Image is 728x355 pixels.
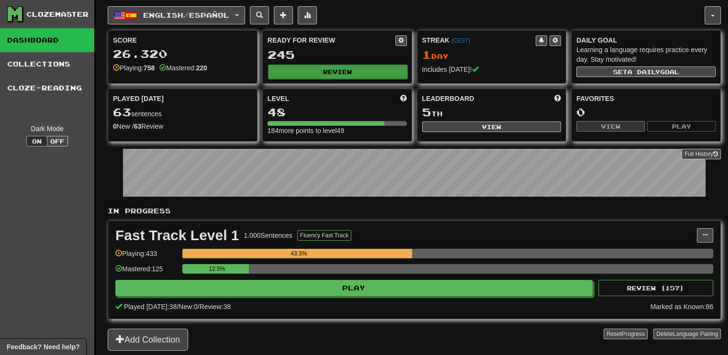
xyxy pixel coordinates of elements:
div: 245 [268,49,407,61]
strong: 63 [134,122,142,130]
strong: 0 [113,122,117,130]
span: / [198,303,200,311]
span: Score more points to level up [400,94,407,103]
div: Mastered: 125 [115,264,178,280]
span: Level [268,94,289,103]
span: 5 [422,105,431,119]
span: Leaderboard [422,94,474,103]
div: Dark Mode [7,124,87,133]
div: Day [422,49,561,61]
div: Fast Track Level 1 [115,228,239,243]
div: th [422,106,561,119]
button: View [576,121,645,132]
span: 63 [113,105,131,119]
div: Marked as Known: 86 [650,302,713,311]
div: 0 [576,106,716,118]
div: Learning a language requires practice every day. Stay motivated! [576,45,716,64]
span: Language Pairing [673,331,718,337]
span: English / Español [143,11,229,19]
div: Playing: 433 [115,249,178,265]
span: Open feedback widget [7,342,79,352]
div: 43.3% [185,249,412,258]
button: Fluency Fast Track [297,230,351,241]
a: (CEST) [451,37,470,44]
span: a daily [627,68,660,75]
button: Search sentences [250,6,269,24]
span: This week in points, UTC [554,94,561,103]
button: Play [647,121,716,132]
span: New: 0 [179,303,198,311]
div: Includes [DATE]! [422,65,561,74]
div: 184 more points to level 49 [268,126,407,135]
button: Off [47,136,68,146]
span: / [177,303,179,311]
div: Favorites [576,94,716,103]
button: Add sentence to collection [274,6,293,24]
button: English/Español [108,6,245,24]
div: 1.000 Sentences [244,231,292,240]
div: Score [113,35,252,45]
span: 1 [422,48,431,61]
button: View [422,122,561,132]
span: Played [DATE] [113,94,164,103]
div: Mastered: [159,63,207,73]
div: Clozemaster [26,10,89,19]
strong: 758 [144,64,155,72]
button: Add Collection [108,329,188,351]
div: sentences [113,106,252,119]
div: Streak [422,35,536,45]
span: Progress [622,331,645,337]
div: 48 [268,106,407,118]
button: On [26,136,47,146]
div: New / Review [113,122,252,131]
div: Playing: [113,63,155,73]
span: Played [DATE]: 38 [124,303,177,311]
button: DeleteLanguage Pairing [653,329,721,339]
span: Review: 38 [200,303,231,311]
strong: 220 [196,64,207,72]
div: Daily Goal [576,35,716,45]
div: Ready for Review [268,35,395,45]
div: 12.5% [185,264,248,274]
div: 26.320 [113,48,252,60]
button: ResetProgress [604,329,647,339]
p: In Progress [108,206,721,216]
a: Full History [682,149,721,159]
button: Review [268,65,407,79]
button: More stats [298,6,317,24]
button: Seta dailygoal [576,67,716,77]
button: Play [115,280,593,296]
button: Review (157) [598,280,713,296]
